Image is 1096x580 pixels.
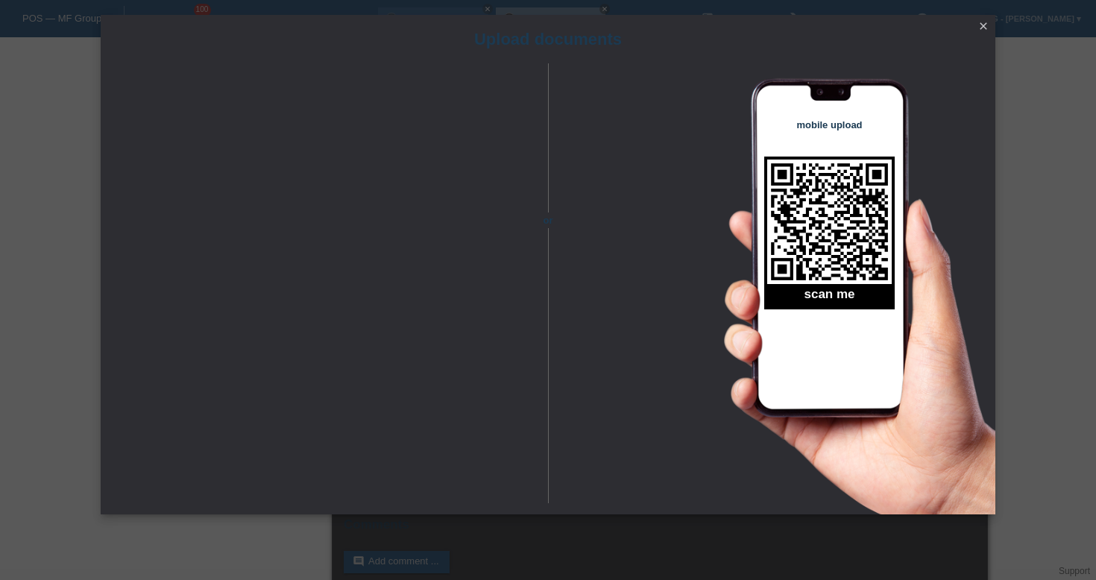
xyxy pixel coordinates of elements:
span: or [522,212,574,228]
h2: scan me [764,287,895,309]
i: close [977,20,989,32]
h1: Upload documents [101,30,995,48]
iframe: Upload [123,101,522,473]
h4: mobile upload [764,119,895,130]
a: close [974,19,993,36]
